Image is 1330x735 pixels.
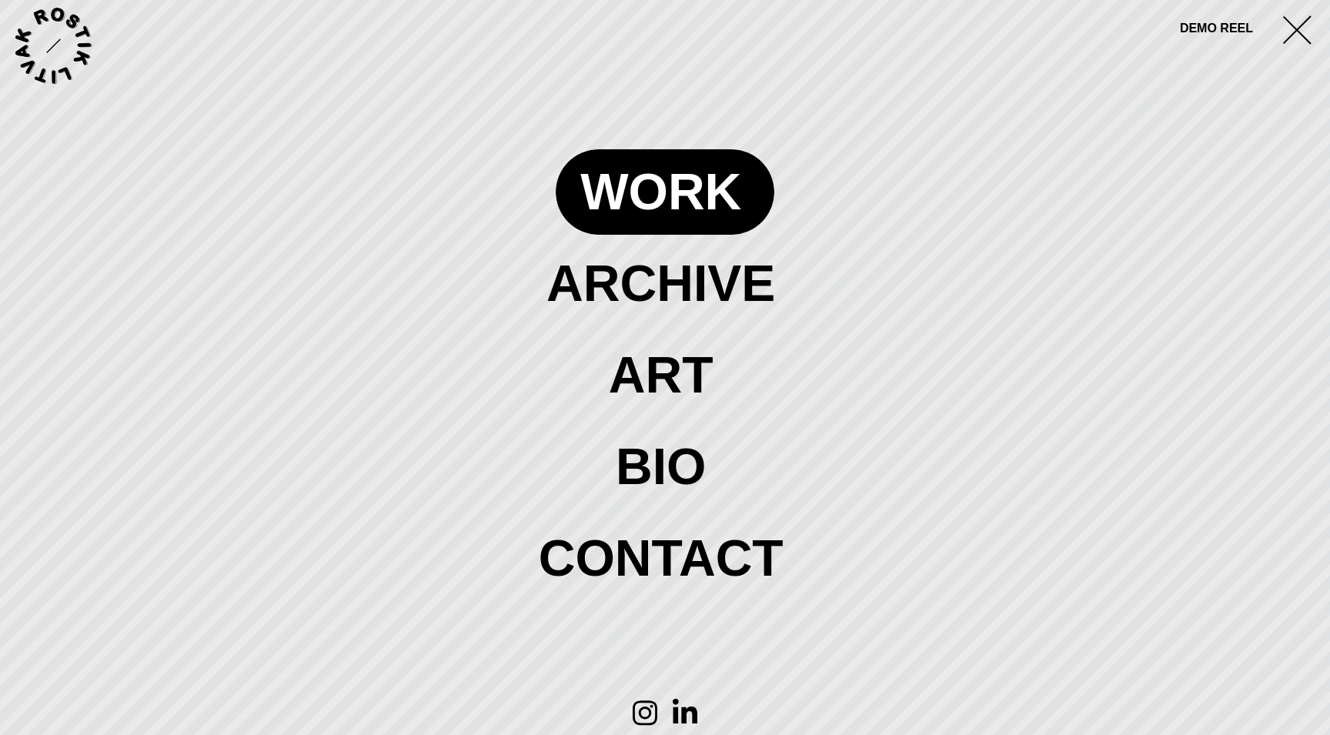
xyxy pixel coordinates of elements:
[1180,18,1253,39] a: DEMO REEL
[522,241,808,326] a: archive
[514,516,817,601] a: contact
[591,424,739,509] a: bio
[584,332,746,418] a: art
